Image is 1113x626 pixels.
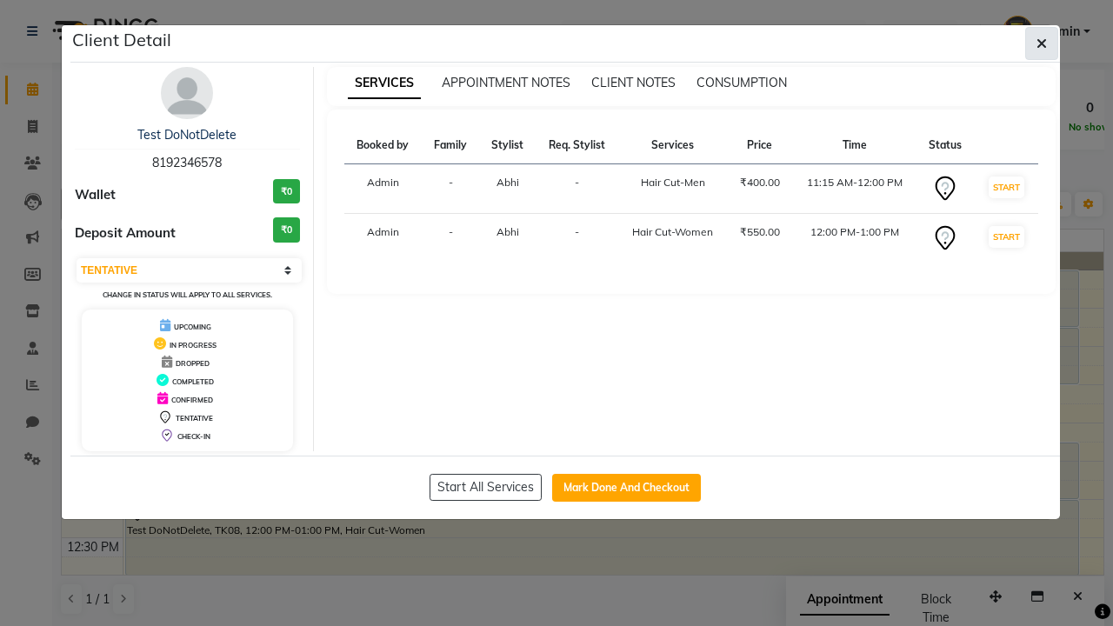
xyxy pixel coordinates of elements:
button: Start All Services [430,474,542,501]
span: UPCOMING [174,323,211,331]
div: Hair Cut-Women [629,224,716,240]
span: Deposit Amount [75,223,176,243]
td: 11:15 AM-12:00 PM [792,164,916,214]
img: avatar [161,67,213,119]
div: ₹400.00 [737,175,782,190]
td: - [536,164,618,214]
td: - [422,164,479,214]
span: APPOINTMENT NOTES [442,75,570,90]
button: START [989,176,1024,198]
th: Time [792,127,916,164]
a: Test DoNotDelete [137,127,237,143]
span: 8192346578 [152,155,222,170]
span: Wallet [75,185,116,205]
span: TENTATIVE [176,414,213,423]
th: Status [916,127,974,164]
span: COMPLETED [172,377,214,386]
td: - [422,214,479,263]
button: START [989,226,1024,248]
th: Req. Stylist [536,127,618,164]
th: Stylist [479,127,536,164]
th: Price [727,127,792,164]
th: Services [618,127,727,164]
span: Abhi [497,176,519,189]
span: Abhi [497,225,519,238]
td: - [536,214,618,263]
span: CONSUMPTION [696,75,787,90]
td: 12:00 PM-1:00 PM [792,214,916,263]
span: DROPPED [176,359,210,368]
button: Mark Done And Checkout [552,474,701,502]
h3: ₹0 [273,179,300,204]
span: SERVICES [348,68,421,99]
td: Admin [344,214,423,263]
th: Booked by [344,127,423,164]
span: IN PROGRESS [170,341,217,350]
th: Family [422,127,479,164]
h5: Client Detail [72,27,171,53]
td: Admin [344,164,423,214]
h3: ₹0 [273,217,300,243]
span: CHECK-IN [177,432,210,441]
span: CONFIRMED [171,396,213,404]
small: Change in status will apply to all services. [103,290,272,299]
span: CLIENT NOTES [591,75,676,90]
div: ₹550.00 [737,224,782,240]
div: Hair Cut-Men [629,175,716,190]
